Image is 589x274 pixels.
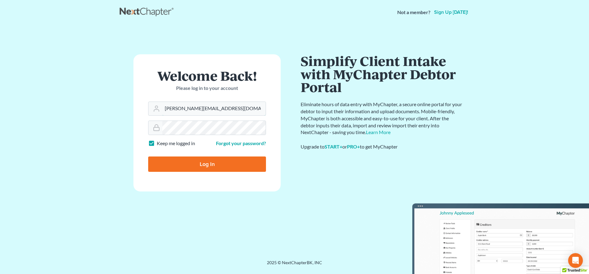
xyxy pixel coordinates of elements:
[216,140,266,146] a: Forgot your password?
[148,85,266,92] p: Please log in to your account
[301,101,463,136] p: Eliminate hours of data entry with MyChapter, a secure online portal for your debtor to input the...
[433,10,469,15] a: Sign up [DATE]!
[120,260,469,271] div: 2025 © NextChapterBK, INC
[366,129,391,135] a: Learn More
[148,156,266,172] input: Log In
[157,140,195,147] label: Keep me logged in
[397,9,430,16] strong: Not a member?
[162,102,266,115] input: Email Address
[568,253,583,268] div: Open Intercom Messenger
[301,143,463,150] div: Upgrade to or to get MyChapter
[148,69,266,82] h1: Welcome Back!
[325,144,342,149] a: START+
[301,54,463,94] h1: Simplify Client Intake with MyChapter Debtor Portal
[347,144,360,149] a: PRO+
